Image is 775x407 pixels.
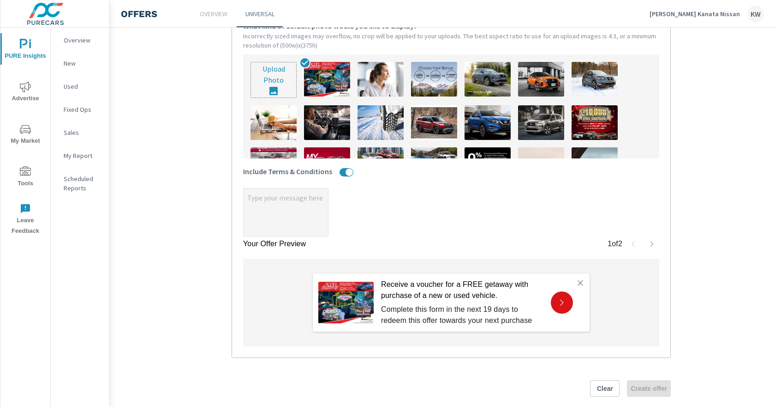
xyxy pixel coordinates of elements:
p: Incorrectly sized images may overflow, no crop will be applied to your uploads. The best aspect r... [243,31,659,50]
button: Include Terms & Conditions [346,168,353,176]
p: My Report [64,151,102,160]
p: Universal [245,9,274,18]
span: My Market [3,124,48,146]
img: description [358,147,404,182]
img: description [518,105,564,140]
img: description [572,62,618,97]
p: Overview [64,36,102,45]
img: description [411,105,457,140]
img: description [465,105,511,140]
h4: Offers [121,8,157,19]
img: description [465,62,511,97]
img: description [572,105,618,140]
img: description [358,105,404,140]
p: Receive a voucher for a FREE getaway with purchase of a new or used vehicle. [381,279,543,301]
p: Used [64,82,102,91]
img: description [411,147,457,182]
img: description [250,105,297,140]
p: 1 of 2 [608,238,622,249]
p: Your Offer Preview [243,238,306,249]
p: [PERSON_NAME] Kanata Nissan [650,10,740,18]
div: Used [51,79,109,93]
div: KW [747,6,764,22]
div: Fixed Ops [51,103,109,116]
div: Overview [51,33,109,47]
div: New [51,56,109,70]
img: description [518,147,564,182]
div: My Report [51,149,109,163]
p: Scheduled Reports [64,174,102,193]
div: nav menu [0,28,50,240]
p: Fixed Ops [64,105,102,114]
img: description [250,147,297,182]
span: Clear [594,384,615,393]
p: Overview [200,9,227,18]
img: description [411,62,457,97]
button: Clear [590,380,620,397]
div: Scheduled Reports [51,172,109,195]
div: Sales [51,126,109,140]
img: description [304,147,350,182]
img: description [465,147,511,182]
img: description [572,147,618,182]
span: Leave Feedback [3,203,48,237]
img: description [518,62,564,97]
span: Include Terms & Conditions [243,166,332,177]
p: Sales [64,128,102,137]
img: Trip [318,282,374,323]
p: Complete this form in the next 19 days to redeem this offer towards your next purchase [381,304,543,326]
p: New [64,59,102,68]
img: description [358,62,404,97]
span: Advertise [3,81,48,104]
img: description [304,62,350,97]
span: Tools [3,166,48,189]
span: PURE Insights [3,39,48,61]
img: description [304,105,350,140]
